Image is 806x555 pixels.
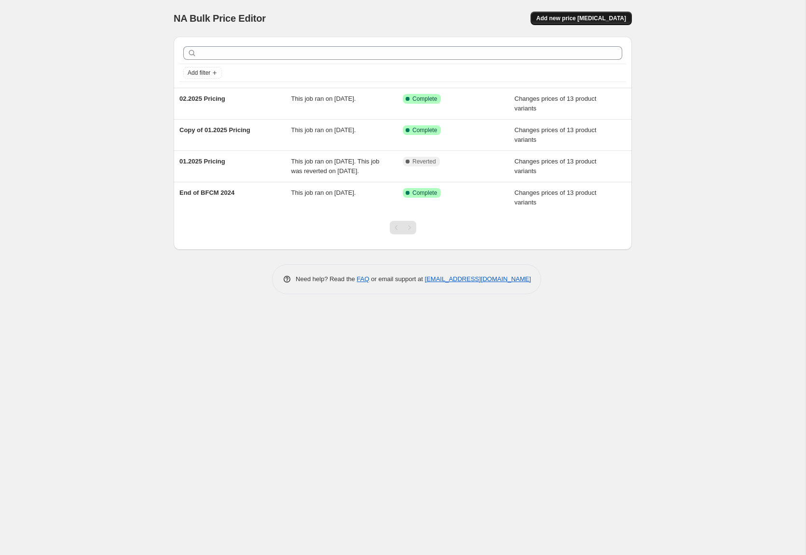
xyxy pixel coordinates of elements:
[183,67,222,79] button: Add filter
[515,158,597,175] span: Changes prices of 13 product variants
[296,275,357,283] span: Need help? Read the
[291,158,380,175] span: This job ran on [DATE]. This job was reverted on [DATE].
[357,275,369,283] a: FAQ
[531,12,632,25] button: Add new price [MEDICAL_DATA]
[291,95,356,102] span: This job ran on [DATE].
[291,126,356,134] span: This job ran on [DATE].
[412,126,437,134] span: Complete
[412,189,437,197] span: Complete
[390,221,416,234] nav: Pagination
[515,189,597,206] span: Changes prices of 13 product variants
[412,158,436,165] span: Reverted
[515,126,597,143] span: Changes prices of 13 product variants
[412,95,437,103] span: Complete
[179,189,234,196] span: End of BFCM 2024
[174,13,266,24] span: NA Bulk Price Editor
[515,95,597,112] span: Changes prices of 13 product variants
[291,189,356,196] span: This job ran on [DATE].
[179,126,250,134] span: Copy of 01.2025 Pricing
[369,275,425,283] span: or email support at
[536,14,626,22] span: Add new price [MEDICAL_DATA]
[425,275,531,283] a: [EMAIL_ADDRESS][DOMAIN_NAME]
[179,95,225,102] span: 02.2025 Pricing
[179,158,225,165] span: 01.2025 Pricing
[188,69,210,77] span: Add filter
